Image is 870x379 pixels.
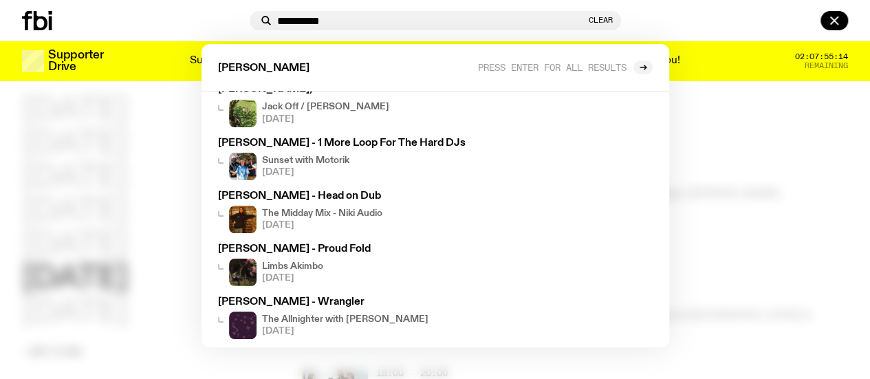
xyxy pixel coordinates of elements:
a: [PERSON_NAME] - 1 More Loop For The Hard DJsAndrew, Reenie, and Pat stand in a row, smiling at th... [213,133,477,186]
h3: [PERSON_NAME] - Proud Fold [218,244,471,255]
h4: Sunset with Motorik [262,156,349,165]
button: Clear [589,17,613,24]
h3: [PERSON_NAME] - 1 More Loop For The Hard DJs [218,138,471,149]
p: Supporter Drive 2025: Shaping the future of our city’s music, arts, and culture - with the help o... [190,55,680,67]
h4: Limbs Akimbo [262,262,323,271]
a: [PERSON_NAME] - Proud FoldJackson sits at an outdoor table, legs crossed and gazing at a black an... [213,239,477,292]
span: [PERSON_NAME] [218,63,309,74]
span: [DATE] [262,168,349,177]
h4: The Allnighter with [PERSON_NAME] [262,315,428,324]
span: Press enter for all results [478,62,627,72]
a: Press enter for all results [478,61,653,74]
span: [DATE] [262,274,323,283]
h4: The Midday Mix - Niki Audio [262,209,382,218]
img: Andrew, Reenie, and Pat stand in a row, smiling at the camera, in dappled light with a vine leafe... [229,153,257,180]
span: Remaining [805,62,848,69]
a: [PERSON_NAME] - Head on DubThe Midday Mix - Niki Audio[DATE] [213,186,477,239]
span: [DATE] [262,115,389,124]
span: [DATE] [262,327,428,336]
h3: [PERSON_NAME] - Head on Dub [218,191,471,202]
h3: [PERSON_NAME] - Wrangler [218,297,471,307]
h3: Supporter Drive [48,50,103,73]
a: [PERSON_NAME] - WranglerThe Allnighter with [PERSON_NAME][DATE] [213,292,477,345]
a: [PERSON_NAME] - Drums Are Dangerous ([PERSON_NAME] Full Moon Mix) (feat. [PERSON_NAME])Jack Off /... [213,58,477,133]
img: Jackson sits at an outdoor table, legs crossed and gazing at a black and brown dog also sitting a... [229,259,257,286]
h4: Jack Off / [PERSON_NAME] [262,102,389,111]
span: [DATE] [262,221,382,230]
span: 02:07:55:14 [795,53,848,61]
